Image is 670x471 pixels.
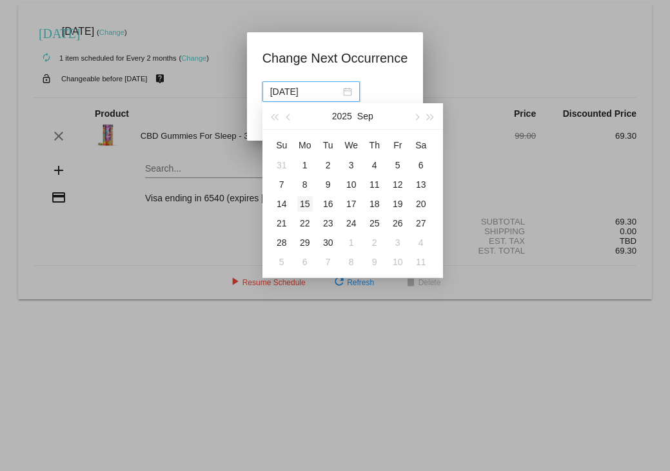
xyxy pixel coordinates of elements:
[357,103,373,129] button: Sep
[297,177,313,192] div: 8
[386,233,409,252] td: 10/3/2025
[413,196,429,212] div: 20
[317,233,340,252] td: 9/30/2025
[363,155,386,175] td: 9/4/2025
[386,155,409,175] td: 9/5/2025
[367,235,382,250] div: 2
[344,196,359,212] div: 17
[270,155,293,175] td: 8/31/2025
[320,196,336,212] div: 16
[340,252,363,272] td: 10/8/2025
[274,235,290,250] div: 28
[297,157,313,173] div: 1
[423,103,437,129] button: Next year (Control + right)
[409,194,433,214] td: 9/20/2025
[293,155,317,175] td: 9/1/2025
[270,135,293,155] th: Sun
[317,194,340,214] td: 9/16/2025
[363,214,386,233] td: 9/25/2025
[340,155,363,175] td: 9/3/2025
[340,194,363,214] td: 9/17/2025
[386,194,409,214] td: 9/19/2025
[274,196,290,212] div: 14
[344,157,359,173] div: 3
[317,175,340,194] td: 9/9/2025
[409,155,433,175] td: 9/6/2025
[413,177,429,192] div: 13
[270,233,293,252] td: 9/28/2025
[293,175,317,194] td: 9/8/2025
[320,235,336,250] div: 30
[274,254,290,270] div: 5
[413,157,429,173] div: 6
[344,215,359,231] div: 24
[268,103,282,129] button: Last year (Control + left)
[390,157,406,173] div: 5
[270,214,293,233] td: 9/21/2025
[344,254,359,270] div: 8
[363,175,386,194] td: 9/11/2025
[409,214,433,233] td: 9/27/2025
[340,233,363,252] td: 10/1/2025
[409,233,433,252] td: 10/4/2025
[317,214,340,233] td: 9/23/2025
[344,177,359,192] div: 10
[344,235,359,250] div: 1
[413,254,429,270] div: 11
[270,175,293,194] td: 9/7/2025
[390,235,406,250] div: 3
[320,157,336,173] div: 2
[332,103,352,129] button: 2025
[386,175,409,194] td: 9/12/2025
[340,135,363,155] th: Wed
[409,175,433,194] td: 9/13/2025
[297,254,313,270] div: 6
[386,135,409,155] th: Fri
[367,157,382,173] div: 4
[297,235,313,250] div: 29
[274,157,290,173] div: 31
[270,252,293,272] td: 10/5/2025
[270,194,293,214] td: 9/14/2025
[367,177,382,192] div: 11
[293,214,317,233] td: 9/22/2025
[282,103,296,129] button: Previous month (PageUp)
[317,252,340,272] td: 10/7/2025
[409,103,423,129] button: Next month (PageDown)
[317,135,340,155] th: Tue
[293,252,317,272] td: 10/6/2025
[413,215,429,231] div: 27
[363,252,386,272] td: 10/9/2025
[390,177,406,192] div: 12
[390,254,406,270] div: 10
[409,252,433,272] td: 10/11/2025
[297,215,313,231] div: 22
[320,177,336,192] div: 9
[340,175,363,194] td: 9/10/2025
[293,194,317,214] td: 9/15/2025
[270,85,340,99] input: Select date
[413,235,429,250] div: 4
[320,215,336,231] div: 23
[274,215,290,231] div: 21
[293,233,317,252] td: 9/29/2025
[367,215,382,231] div: 25
[386,252,409,272] td: 10/10/2025
[390,215,406,231] div: 26
[317,155,340,175] td: 9/2/2025
[262,48,408,68] h1: Change Next Occurrence
[409,135,433,155] th: Sat
[363,233,386,252] td: 10/2/2025
[363,194,386,214] td: 9/18/2025
[297,196,313,212] div: 15
[340,214,363,233] td: 9/24/2025
[367,196,382,212] div: 18
[390,196,406,212] div: 19
[320,254,336,270] div: 7
[386,214,409,233] td: 9/26/2025
[367,254,382,270] div: 9
[293,135,317,155] th: Mon
[274,177,290,192] div: 7
[363,135,386,155] th: Thu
